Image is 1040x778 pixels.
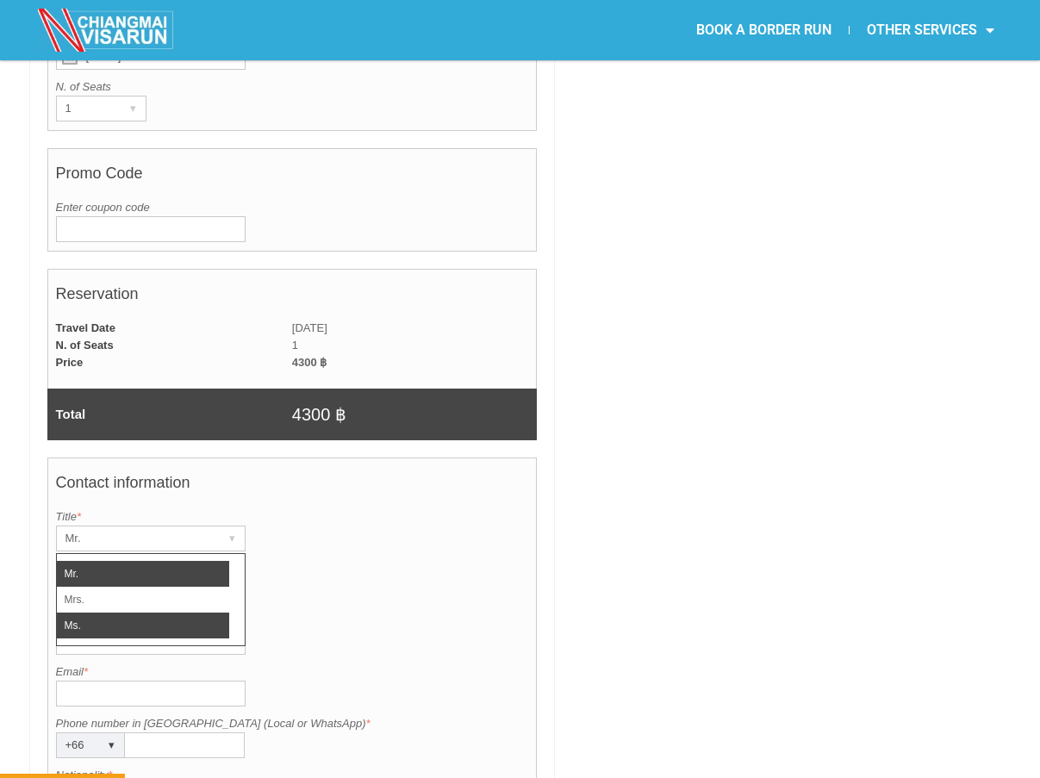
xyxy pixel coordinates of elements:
label: Last name [56,612,529,629]
div: Mr. [57,526,212,551]
label: Enter coupon code [56,199,529,216]
td: Total [47,389,292,440]
li: Mr. [57,561,229,587]
label: N. of Seats [56,78,529,96]
td: Travel Date [47,320,292,337]
div: ▾ [221,526,245,551]
td: 4300 ฿ [292,389,537,440]
label: Email [56,663,529,681]
label: Phone number in [GEOGRAPHIC_DATA] (Local or WhatsApp) [56,715,529,732]
td: [DATE] [292,320,537,337]
h4: Reservation [56,277,529,320]
td: N. of Seats [47,337,292,354]
a: OTHER SERVICES [850,10,1012,50]
a: BOOK A BORDER RUN [679,10,849,50]
h4: Promo Code [56,156,529,199]
div: ▾ [121,96,146,121]
nav: Menu [520,10,1012,50]
td: 1 [292,337,537,354]
div: +66 [57,733,91,757]
div: 1 [57,96,113,121]
h4: Contact information [56,465,529,508]
td: Price [47,354,292,371]
div: ▾ [100,733,124,757]
label: Title [56,508,529,526]
li: Ms. [57,613,229,638]
td: 4300 ฿ [292,354,537,371]
label: First name [56,560,529,577]
li: Mrs. [57,587,229,613]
